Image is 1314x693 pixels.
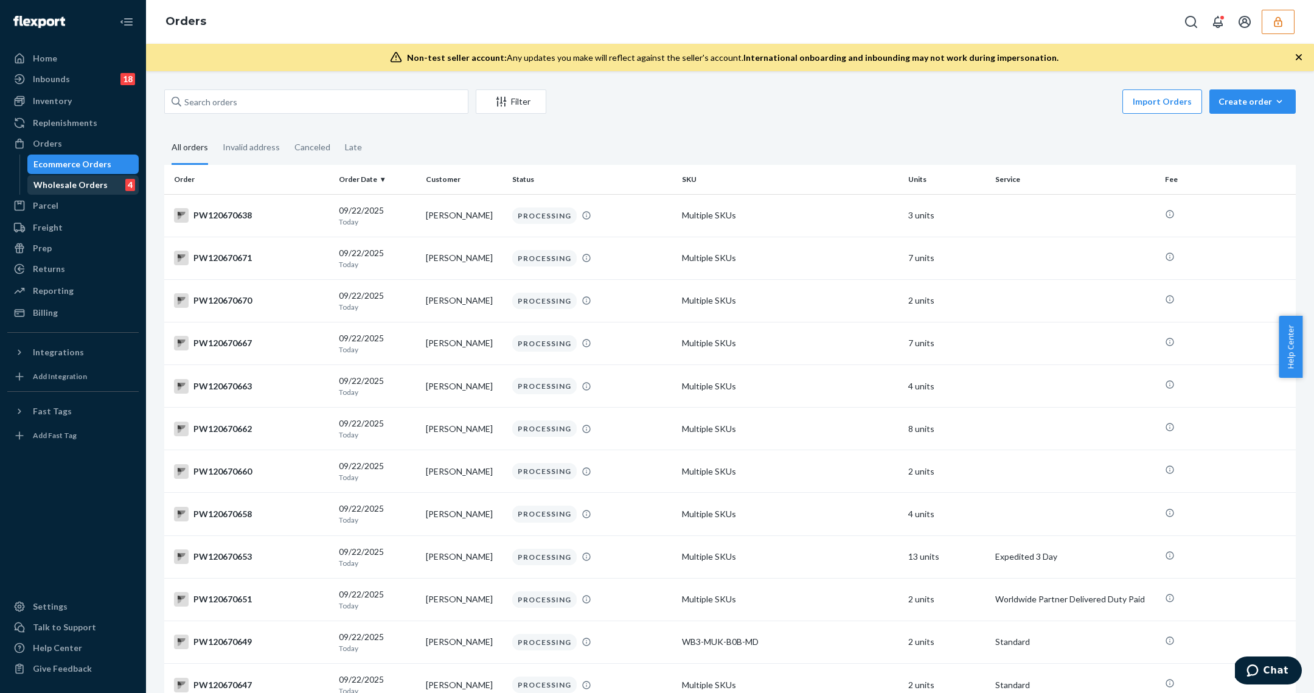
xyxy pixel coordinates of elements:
[421,450,508,493] td: [PERSON_NAME]
[33,221,63,234] div: Freight
[33,242,52,254] div: Prep
[156,4,216,40] ol: breadcrumbs
[512,463,577,479] div: PROCESSING
[339,204,416,227] div: 09/22/2025
[33,138,62,150] div: Orders
[512,591,577,608] div: PROCESSING
[677,194,903,237] td: Multiple SKUs
[682,636,899,648] div: WB3-MUK-B0B-MD
[33,117,97,129] div: Replenishments
[512,207,577,224] div: PROCESSING
[903,450,990,493] td: 2 units
[33,430,77,441] div: Add Fast Tag
[421,493,508,535] td: [PERSON_NAME]
[339,588,416,611] div: 09/22/2025
[7,426,139,445] a: Add Fast Tag
[33,405,72,417] div: Fast Tags
[1179,10,1203,34] button: Open Search Box
[1122,89,1202,114] button: Import Orders
[7,196,139,215] a: Parcel
[512,335,577,352] div: PROCESSING
[339,430,416,440] p: Today
[421,279,508,322] td: [PERSON_NAME]
[1235,656,1302,687] iframe: Opens a widget where you can chat to one of our agents
[33,621,96,633] div: Talk to Support
[677,165,903,194] th: SKU
[345,131,362,163] div: Late
[677,493,903,535] td: Multiple SKUs
[743,52,1058,63] span: International onboarding and inbounding may not work during impersonation.
[421,194,508,237] td: [PERSON_NAME]
[339,601,416,611] p: Today
[33,601,68,613] div: Settings
[903,621,990,663] td: 2 units
[33,371,87,381] div: Add Integration
[174,336,329,350] div: PW120670667
[33,307,58,319] div: Billing
[512,677,577,693] div: PROCESSING
[339,302,416,312] p: Today
[33,346,84,358] div: Integrations
[407,52,1058,64] div: Any updates you make will reflect against the seller's account.
[174,464,329,479] div: PW120670660
[426,174,503,184] div: Customer
[512,634,577,650] div: PROCESSING
[512,378,577,394] div: PROCESSING
[512,420,577,437] div: PROCESSING
[174,507,329,521] div: PW120670658
[903,535,990,578] td: 13 units
[7,402,139,421] button: Fast Tags
[421,535,508,578] td: [PERSON_NAME]
[174,293,329,308] div: PW120670670
[339,472,416,482] p: Today
[903,578,990,621] td: 2 units
[7,113,139,133] a: Replenishments
[174,592,329,607] div: PW120670651
[421,578,508,621] td: [PERSON_NAME]
[7,239,139,258] a: Prep
[339,515,416,525] p: Today
[7,91,139,111] a: Inventory
[339,503,416,525] div: 09/22/2025
[33,663,92,675] div: Give Feedback
[174,251,329,265] div: PW120670671
[172,131,208,165] div: All orders
[995,551,1155,563] p: Expedited 3 Day
[512,506,577,522] div: PROCESSING
[903,165,990,194] th: Units
[33,285,74,297] div: Reporting
[677,237,903,279] td: Multiple SKUs
[164,165,334,194] th: Order
[512,250,577,266] div: PROCESSING
[677,408,903,450] td: Multiple SKUs
[7,618,139,637] button: Talk to Support
[677,322,903,364] td: Multiple SKUs
[339,460,416,482] div: 09/22/2025
[165,15,206,28] a: Orders
[174,549,329,564] div: PW120670653
[339,259,416,270] p: Today
[407,52,507,63] span: Non-test seller account:
[27,175,139,195] a: Wholesale Orders4
[903,194,990,237] td: 3 units
[339,332,416,355] div: 09/22/2025
[903,493,990,535] td: 4 units
[1206,10,1230,34] button: Open notifications
[7,134,139,153] a: Orders
[33,642,82,654] div: Help Center
[903,322,990,364] td: 7 units
[677,578,903,621] td: Multiple SKUs
[995,593,1155,605] p: Worldwide Partner Delivered Duty Paid
[339,558,416,568] p: Today
[339,375,416,397] div: 09/22/2025
[677,279,903,322] td: Multiple SKUs
[339,344,416,355] p: Today
[339,417,416,440] div: 09/22/2025
[33,200,58,212] div: Parcel
[7,218,139,237] a: Freight
[294,131,330,163] div: Canceled
[120,73,135,85] div: 18
[507,165,677,194] th: Status
[512,293,577,309] div: PROCESSING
